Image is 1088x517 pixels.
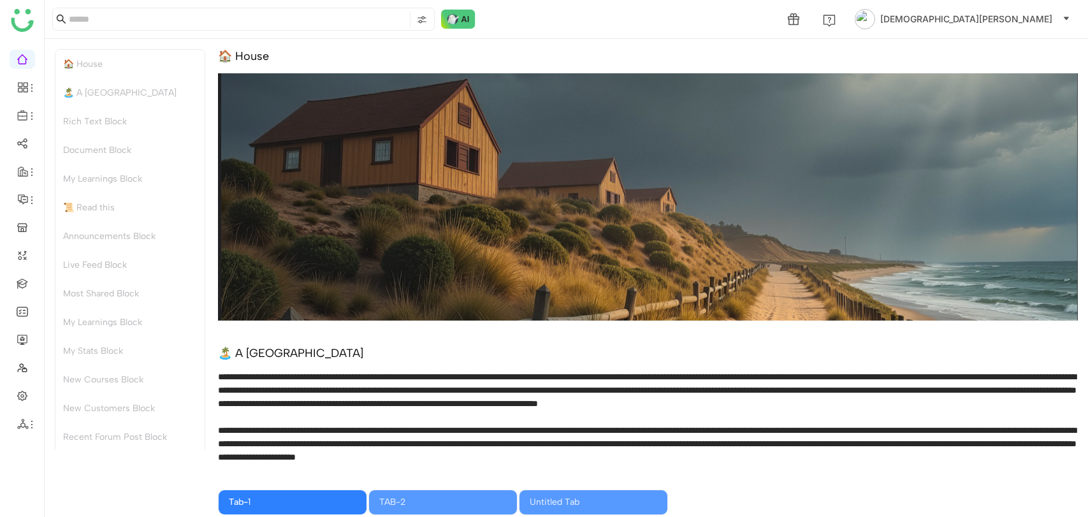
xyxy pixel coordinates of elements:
div: 🏠 House [55,50,205,78]
div: Announcements Block [55,222,205,251]
div: New Customers Block [55,394,205,423]
div: 📜 Read this [55,193,205,222]
img: ask-buddy-normal.svg [441,10,475,29]
div: Most Shared Block [55,279,205,308]
div: New Courses Block [55,365,205,394]
div: 🏝️ A [GEOGRAPHIC_DATA] [218,346,363,360]
div: Live Feed Block [55,251,205,279]
img: 68553b2292361c547d91f02a [218,73,1078,321]
div: My Stats Block [55,337,205,365]
div: Rich Text Block [55,107,205,136]
div: TAB-2 [379,495,507,509]
div: 🏠 House [218,49,269,63]
div: My Learnings Block [55,308,205,337]
div: 🏝️ A [GEOGRAPHIC_DATA] [55,78,205,107]
span: [DEMOGRAPHIC_DATA][PERSON_NAME] [880,12,1052,26]
img: avatar [855,9,875,29]
div: Recent Forum Post Block [55,423,205,451]
div: Document Block [55,136,205,164]
div: Untitled Tab [530,495,657,509]
div: Tab-1 [229,495,356,509]
img: help.svg [823,14,836,27]
img: logo [11,9,34,32]
img: search-type.svg [417,15,427,25]
div: My Learnings Block [55,164,205,193]
button: [DEMOGRAPHIC_DATA][PERSON_NAME] [852,9,1073,29]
